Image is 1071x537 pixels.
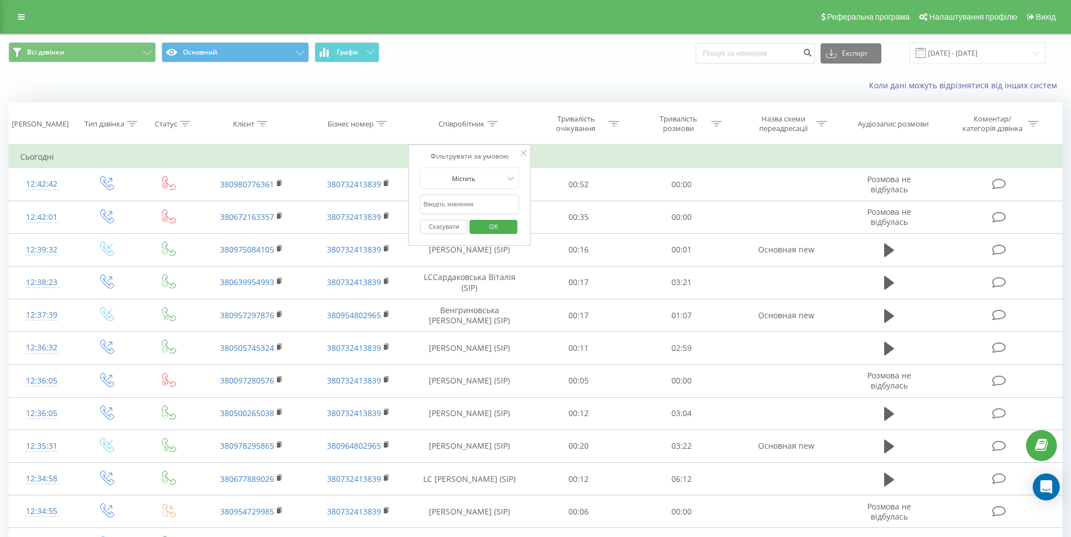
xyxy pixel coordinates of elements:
[420,195,519,214] input: Введіть значення
[220,473,274,484] a: 380677889026
[327,310,381,321] a: 380954802965
[630,463,733,495] td: 06:12
[858,119,929,129] div: Аудіозапис розмови
[412,495,527,528] td: [PERSON_NAME] (SIP)
[84,119,124,129] div: Тип дзвінка
[527,397,630,430] td: 00:12
[630,168,733,201] td: 00:00
[527,299,630,332] td: 00:17
[327,342,381,353] a: 380732413839
[867,206,911,227] span: Розмова не відбулась
[754,114,814,133] div: Назва схеми переадресації
[630,430,733,462] td: 03:22
[412,463,527,495] td: LC [PERSON_NAME] (SIP)
[733,299,840,332] td: Основная new
[233,119,254,129] div: Клієнт
[527,364,630,397] td: 00:05
[20,370,63,392] div: 12:36:05
[155,119,177,129] div: Статус
[630,332,733,364] td: 02:59
[821,43,881,64] button: Експорт
[220,375,274,386] a: 380097280576
[20,435,63,457] div: 12:35:31
[327,211,381,222] a: 380732413839
[630,397,733,430] td: 03:04
[827,12,910,21] span: Реферальна програма
[220,244,274,255] a: 380975084105
[20,206,63,228] div: 12:42:01
[412,430,527,462] td: [PERSON_NAME] (SIP)
[328,119,374,129] div: Бізнес номер
[630,364,733,397] td: 00:00
[869,80,1063,91] a: Коли дані можуть відрізнятися вiд інших систем
[527,495,630,528] td: 00:06
[412,332,527,364] td: [PERSON_NAME] (SIP)
[420,220,468,234] button: Скасувати
[867,501,911,522] span: Розмова не відбулась
[867,174,911,195] span: Розмова не відбулась
[630,233,733,266] td: 00:01
[220,506,274,517] a: 380954729985
[527,266,630,299] td: 00:17
[327,440,381,451] a: 380964802965
[162,42,309,62] button: Основний
[546,114,606,133] div: Тривалість очікування
[527,463,630,495] td: 00:12
[733,233,840,266] td: Основная new
[867,370,911,391] span: Розмова не відбулась
[412,233,527,266] td: [PERSON_NAME] (SIP)
[20,403,63,425] div: 12:36:05
[527,233,630,266] td: 00:16
[220,310,274,321] a: 380957297876
[220,179,274,189] a: 380980776361
[327,375,381,386] a: 380732413839
[929,12,1017,21] span: Налаштування профілю
[20,272,63,294] div: 12:38:23
[220,408,274,418] a: 380500265038
[20,468,63,490] div: 12:34:58
[630,495,733,528] td: 00:00
[20,500,63,522] div: 12:34:55
[1033,473,1060,500] div: Open Intercom Messenger
[630,299,733,332] td: 01:07
[327,473,381,484] a: 380732413839
[412,266,527,299] td: LCСардаковська Віталія (SIP)
[220,211,274,222] a: 380672163357
[27,48,64,57] span: Всі дзвінки
[1036,12,1056,21] span: Вихід
[420,151,519,162] div: Фільтрувати за умовою
[696,43,815,64] input: Пошук за номером
[315,42,379,62] button: Графік
[220,440,274,451] a: 380978295865
[527,430,630,462] td: 00:20
[20,239,63,261] div: 12:39:32
[648,114,709,133] div: Тривалість розмови
[412,299,527,332] td: Венгриновська [PERSON_NAME] (SIP)
[337,48,359,56] span: Графік
[8,42,156,62] button: Всі дзвінки
[327,179,381,189] a: 380732413839
[9,146,1063,168] td: Сьогодні
[412,364,527,397] td: [PERSON_NAME] (SIP)
[527,332,630,364] td: 00:11
[733,430,840,462] td: Основная new
[327,506,381,517] a: 380732413839
[960,114,1025,133] div: Коментар/категорія дзвінка
[527,201,630,233] td: 00:35
[220,342,274,353] a: 380505745324
[412,397,527,430] td: [PERSON_NAME] (SIP)
[327,244,381,255] a: 380732413839
[469,220,517,234] button: OK
[630,266,733,299] td: 03:21
[220,277,274,287] a: 380639954993
[20,304,63,326] div: 12:37:39
[12,119,69,129] div: [PERSON_NAME]
[20,173,63,195] div: 12:42:42
[327,408,381,418] a: 380732413839
[20,337,63,359] div: 12:36:32
[527,168,630,201] td: 00:52
[438,119,485,129] div: Співробітник
[327,277,381,287] a: 380732413839
[630,201,733,233] td: 00:00
[478,218,509,235] span: OK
